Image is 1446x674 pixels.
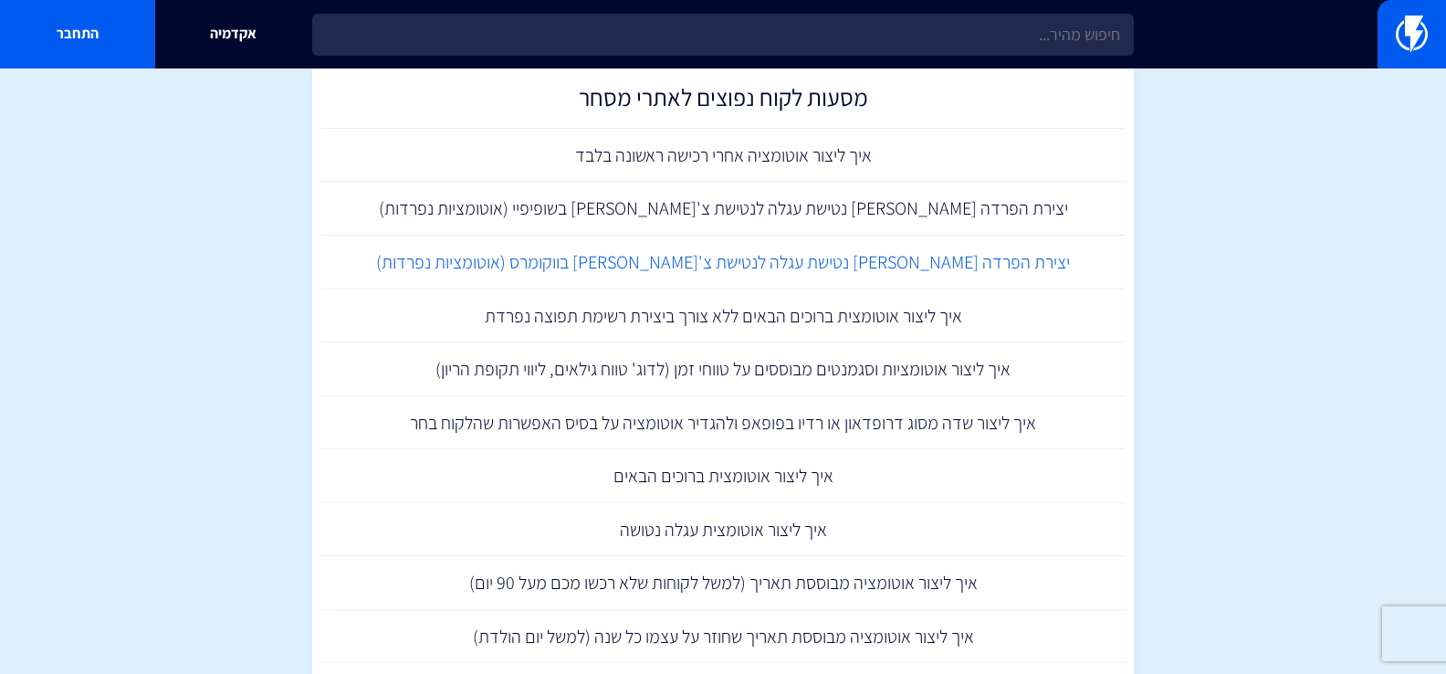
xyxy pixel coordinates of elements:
a: יצירת הפרדה [PERSON_NAME] נטישת עגלה לנטישת צ'[PERSON_NAME] בווקומרס (אוטומציות נפרדות) [321,236,1125,290]
a: יצירת הפרדה [PERSON_NAME] נטישת עגלה לנטישת צ'[PERSON_NAME] בשופיפיי (אוטומציות נפרדות) [321,182,1125,236]
a: איך ליצור אוטומצית ברוכים הבאים [321,449,1125,503]
a: איך ליצור אוטומצית עגלה נטושה [321,503,1125,557]
a: איך ליצור אוטומצית ברוכים הבאים ללא צורך ביצירת רשימת תפוצה נפרדת [321,290,1125,343]
a: איך ליצור אוטומציות וסגמנטים מבוססים על טווחי זמן (לדוג' טווח גילאים, ליווי תקופת הריון) [321,342,1125,396]
a: מסעות לקוח נפוצים לאתרי מסחר [321,75,1125,129]
a: איך ליצור אוטומציה אחרי רכישה ראשונה בלבד [321,129,1125,183]
a: איך ליצור אוטומציה מבוססת תאריך שחוזר על עצמו כל שנה (למשל יום הולדת) [321,610,1125,664]
input: חיפוש מהיר... [312,14,1134,56]
a: איך ליצור שדה מסוג דרופדאון או רדיו בפופאפ ולהגדיר אוטומציה על בסיס האפשרות שהלקוח בחר [321,396,1125,450]
a: איך ליצור אוטומציה מבוססת תאריך (למשל לקוחות שלא רכשו מכם מעל 90 יום) [321,556,1125,610]
h2: מסעות לקוח נפוצים לאתרי מסחר [330,84,1116,120]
